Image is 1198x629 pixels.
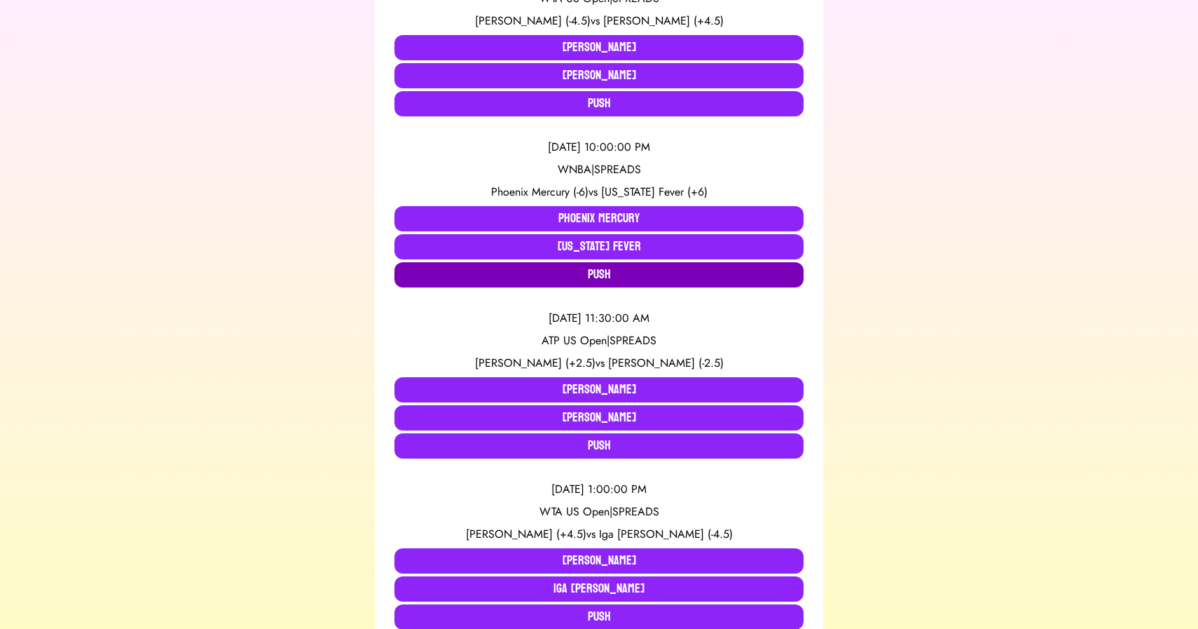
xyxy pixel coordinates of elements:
[475,355,595,371] span: [PERSON_NAME] (+2.5)
[394,503,804,520] div: WTA US Open | SPREADS
[394,161,804,178] div: WNBA | SPREADS
[394,310,804,327] div: [DATE] 11:30:00 AM
[394,262,804,288] button: Push
[466,526,586,542] span: [PERSON_NAME] (+4.5)
[394,481,804,498] div: [DATE] 1:00:00 PM
[394,13,804,29] div: vs
[603,13,724,29] span: [PERSON_NAME] (+4.5)
[394,91,804,116] button: Push
[608,355,724,371] span: [PERSON_NAME] (-2.5)
[394,576,804,602] button: Iga [PERSON_NAME]
[394,206,804,231] button: Phoenix Mercury
[394,405,804,431] button: [PERSON_NAME]
[394,35,804,60] button: [PERSON_NAME]
[599,526,733,542] span: Iga [PERSON_NAME] (-4.5)
[394,184,804,201] div: vs
[394,548,804,574] button: [PERSON_NAME]
[394,139,804,156] div: [DATE] 10:00:00 PM
[475,13,591,29] span: [PERSON_NAME] (-4.5)
[394,63,804,88] button: [PERSON_NAME]
[394,433,804,459] button: Push
[394,377,804,403] button: [PERSON_NAME]
[394,234,804,259] button: [US_STATE] Fever
[394,332,804,349] div: ATP US Open | SPREADS
[394,526,804,543] div: vs
[491,184,588,200] span: Phoenix Mercury (-6)
[394,355,804,372] div: vs
[601,184,708,200] span: [US_STATE] Fever (+6)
